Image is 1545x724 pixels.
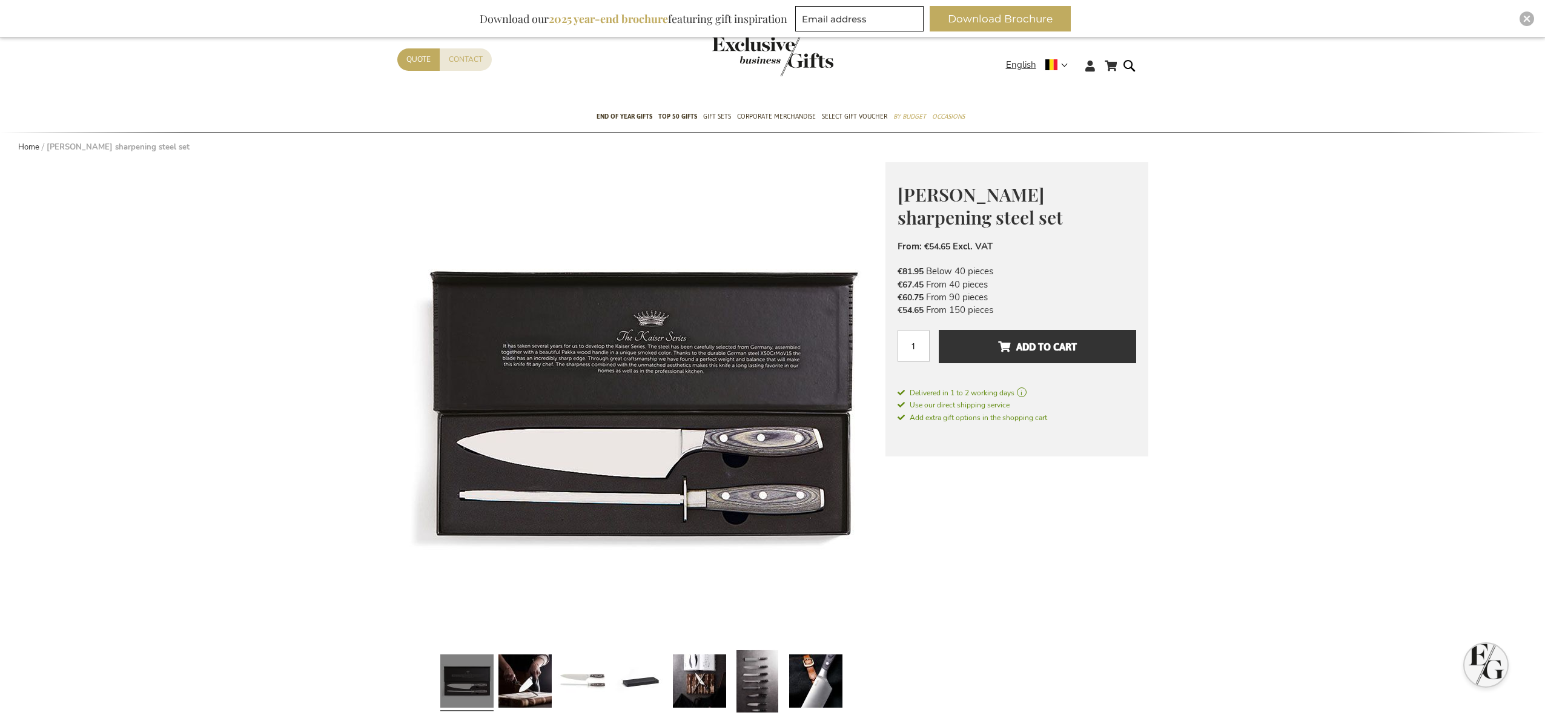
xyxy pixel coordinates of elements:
span: English [1006,58,1036,72]
span: €67.45 [898,279,924,291]
a: Vinga Of Sweden Kaiser Honing Set [440,650,494,716]
li: Below 40 pieces [898,265,1136,278]
a: Vinga Of Sweden Kaiser Honing Set [615,650,668,716]
a: Vinga Of Sweden Kaiser Honing Set [673,650,726,716]
a: Quote [397,48,440,71]
button: Download Brochure [930,6,1071,31]
span: €54.65 [898,304,924,316]
a: store logo [712,36,773,76]
input: Qty [898,330,930,362]
a: Home [18,142,39,153]
span: Excl. VAT [953,240,993,252]
a: Delivered in 1 to 2 working days [898,387,1136,398]
span: Gift Sets [703,110,731,123]
div: Close [1520,12,1534,26]
span: TOP 50 Gifts [658,110,697,123]
span: Corporate Merchandise [737,110,816,123]
a: Vinga Of Sweden Kaiser Honing Set [736,650,779,716]
span: €81.95 [898,266,924,277]
a: Vinga Of Sweden Kaiser Honing Set [557,650,610,716]
span: From: [898,240,922,252]
span: €60.75 [898,292,924,303]
span: Select Gift Voucher [822,110,887,123]
a: Add extra gift options in the shopping cart [898,411,1136,424]
span: Use our direct shipping service [898,400,1010,410]
div: English [1006,58,1076,72]
span: [PERSON_NAME] sharpening steel set [898,182,1063,230]
span: Add extra gift options in the shopping cart [898,413,1047,423]
input: Email address [795,6,924,31]
span: €54.65 [924,241,950,252]
form: marketing offers and promotions [795,6,927,35]
div: Download our featuring gift inspiration [474,6,793,31]
a: Vinga Of Sweden Kaiser Honing Set [789,650,842,716]
strong: [PERSON_NAME] sharpening steel set [47,142,190,153]
a: Use our direct shipping service [898,398,1136,411]
b: 2025 year-end brochure [549,12,668,26]
span: End of year gifts [597,110,652,123]
span: Occasions [932,110,965,123]
li: From 40 pieces [898,278,1136,291]
button: Add to Cart [939,330,1136,363]
li: From 150 pieces [898,304,1136,317]
a: Vinga Of Sweden Kaiser Honing Set [498,650,552,716]
span: Add to Cart [998,337,1077,357]
img: Close [1523,15,1530,22]
a: Contact [440,48,492,71]
img: Vinga Of Sweden Kaiser Honing Set [399,162,884,647]
span: By Budget [893,110,926,123]
li: From 90 pieces [898,291,1136,304]
img: Exclusive Business gifts logo [712,36,833,76]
